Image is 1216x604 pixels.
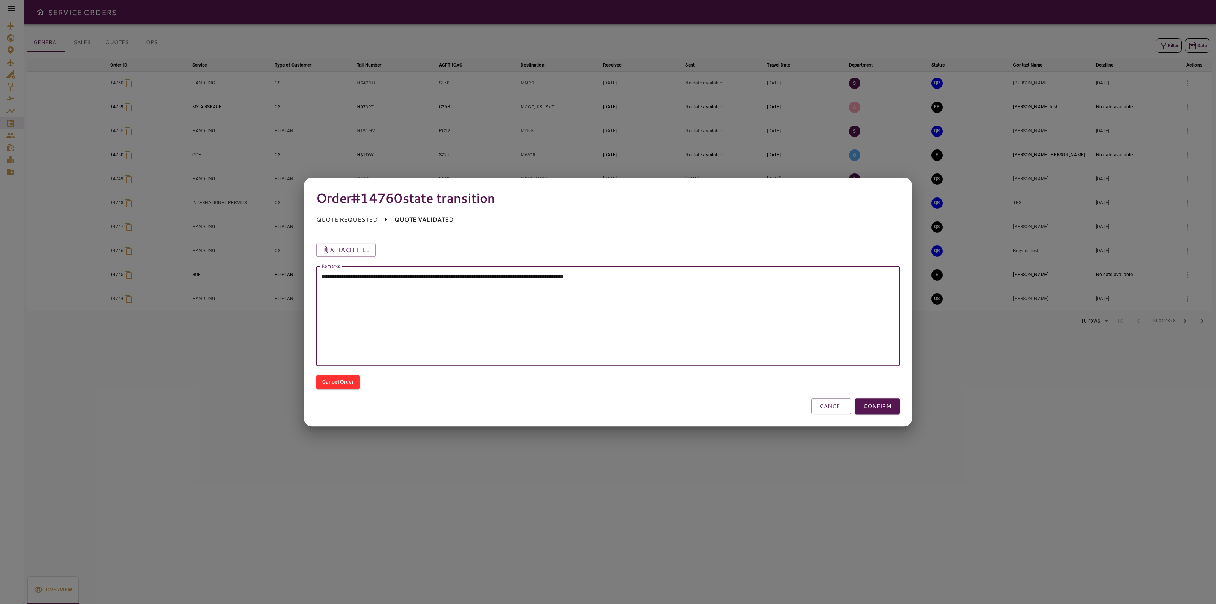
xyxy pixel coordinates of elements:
button: CONFIRM [855,398,900,414]
h4: Order #14760 state transition [316,190,900,206]
button: CANCEL [811,398,851,414]
p: Attach file [330,245,370,254]
button: Cancel Order [316,375,360,389]
p: QUOTE REQUESTED [316,215,378,224]
button: Attach file [316,243,376,257]
label: Remarks [321,262,340,269]
p: QUOTE VALIDATED [394,215,454,224]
